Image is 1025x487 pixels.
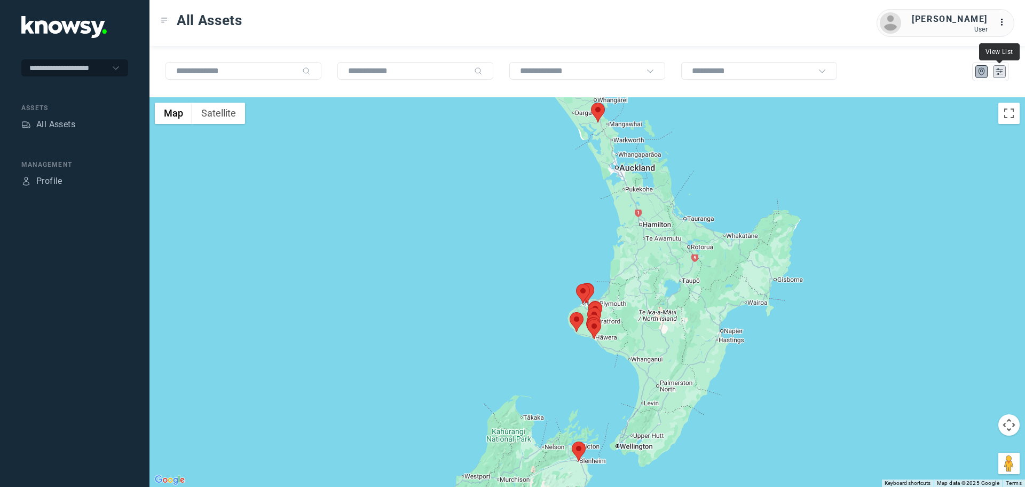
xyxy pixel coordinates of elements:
button: Keyboard shortcuts [885,480,931,487]
span: Map data ©2025 Google [937,480,999,486]
div: : [998,16,1011,29]
div: List [995,67,1004,76]
div: : [998,16,1011,30]
img: Application Logo [21,16,107,38]
button: Drag Pegman onto the map to open Street View [998,453,1020,474]
button: Show street map [155,103,192,124]
div: [PERSON_NAME] [912,13,988,26]
img: Google [152,473,187,487]
div: Search [474,67,483,75]
div: Profile [36,175,62,188]
div: Search [302,67,311,75]
div: Assets [21,103,128,113]
div: User [912,26,988,33]
span: View List [985,48,1013,56]
div: Map [977,67,987,76]
a: AssetsAll Assets [21,118,75,131]
div: Assets [21,120,31,129]
tspan: ... [999,18,1010,26]
div: Profile [21,176,31,186]
img: avatar.png [880,12,901,34]
a: Open this area in Google Maps (opens a new window) [152,473,187,487]
div: All Assets [36,118,75,131]
button: Show satellite imagery [192,103,245,124]
div: Management [21,160,128,169]
a: ProfileProfile [21,175,62,188]
span: All Assets [177,11,242,30]
button: Map camera controls [998,414,1020,436]
a: Terms [1006,480,1022,486]
button: Toggle fullscreen view [998,103,1020,124]
div: Toggle Menu [161,17,168,24]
